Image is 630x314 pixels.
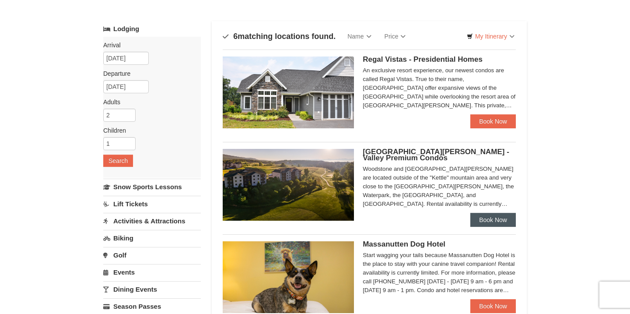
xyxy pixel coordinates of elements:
[103,264,201,280] a: Events
[363,240,445,248] span: Massanutten Dog Hotel
[363,55,483,64] span: Regal Vistas - Presidential Homes
[363,66,516,110] div: An exclusive resort experience, our newest condos are called Regal Vistas. True to their name, [G...
[103,196,201,212] a: Lift Tickets
[470,213,516,227] a: Book Now
[363,165,516,208] div: Woodstone and [GEOGRAPHIC_DATA][PERSON_NAME] are located outside of the "Kettle" mountain area an...
[378,28,413,45] a: Price
[233,32,238,41] span: 6
[103,69,194,78] label: Departure
[223,56,354,128] img: 19218991-1-902409a9.jpg
[103,247,201,263] a: Golf
[363,148,509,162] span: [GEOGRAPHIC_DATA][PERSON_NAME] - Valley Premium Condos
[363,251,516,295] div: Start wagging your tails because Massanutten Dog Hotel is the place to stay with your canine trav...
[223,149,354,221] img: 19219041-4-ec11c166.jpg
[103,98,194,106] label: Adults
[103,179,201,195] a: Snow Sports Lessons
[103,213,201,229] a: Activities & Attractions
[223,241,354,313] img: 27428181-5-81c892a3.jpg
[103,41,194,49] label: Arrival
[103,155,133,167] button: Search
[103,281,201,297] a: Dining Events
[103,230,201,246] a: Biking
[103,21,201,37] a: Lodging
[103,126,194,135] label: Children
[341,28,378,45] a: Name
[470,114,516,128] a: Book Now
[461,30,520,43] a: My Itinerary
[470,299,516,313] a: Book Now
[223,32,336,41] h4: matching locations found.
